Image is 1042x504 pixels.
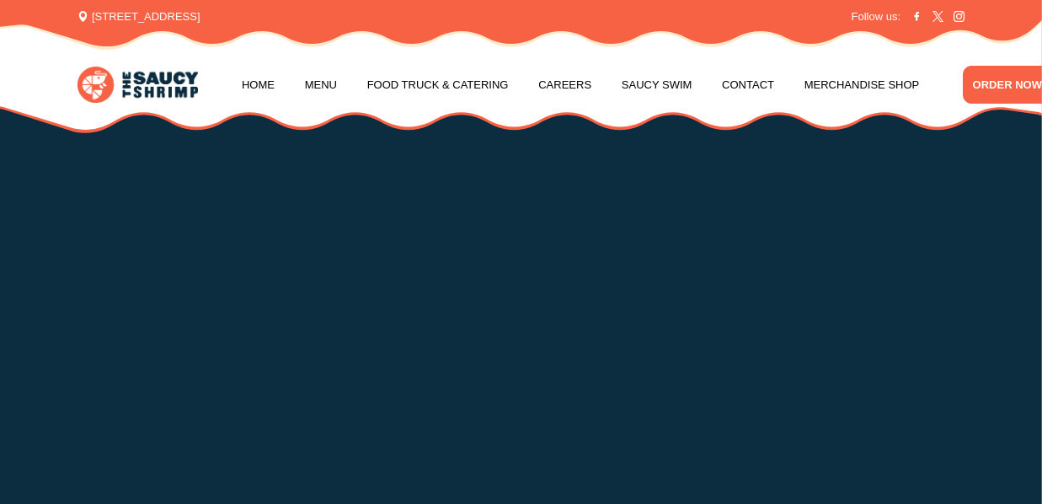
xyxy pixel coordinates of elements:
img: logo [77,67,198,103]
span: [STREET_ADDRESS] [77,8,200,25]
a: Food Truck & Catering [367,53,509,117]
a: Contact [722,53,774,117]
a: Careers [538,53,591,117]
a: Home [242,53,275,117]
a: Saucy Swim [622,53,692,117]
a: Menu [305,53,337,117]
div: 2 / 3 [505,233,927,402]
a: Merchandise Shop [804,53,920,117]
div: 1 / 3 [82,233,505,450]
span: Follow us: [852,8,901,25]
